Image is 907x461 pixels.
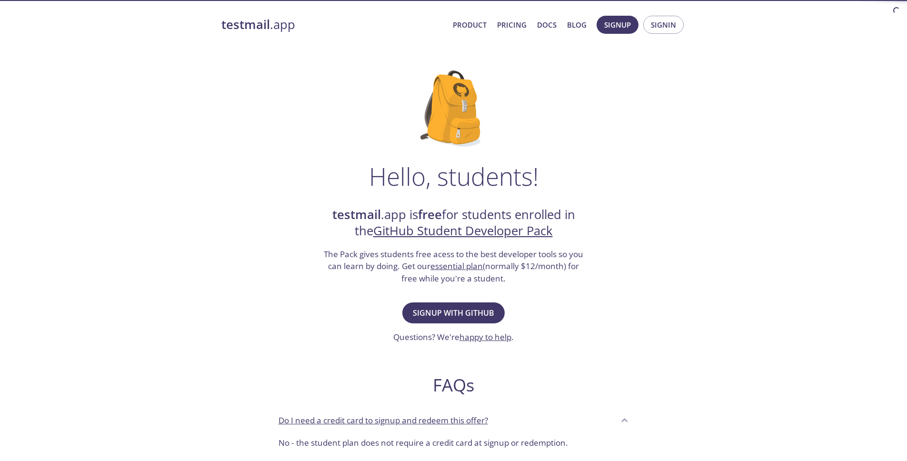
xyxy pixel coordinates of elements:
h1: Hello, students! [369,162,538,190]
h3: Questions? We're . [393,331,514,343]
div: Do I need a credit card to signup and redeem this offer? [271,407,637,433]
span: Signup with GitHub [413,306,494,320]
a: Blog [567,19,587,31]
p: No - the student plan does not require a credit card at signup or redemption. [279,437,629,449]
div: Do I need a credit card to signup and redeem this offer? [271,433,637,457]
button: Signup with GitHub [402,302,505,323]
img: github-student-backpack.png [420,70,487,147]
h2: FAQs [271,374,637,396]
span: Signin [651,19,676,31]
a: testmail.app [221,17,445,33]
a: Product [453,19,487,31]
span: Signup [604,19,631,31]
button: Signup [597,16,638,34]
strong: free [418,206,442,223]
a: essential plan [430,261,483,271]
strong: testmail [221,16,270,33]
a: GitHub Student Developer Pack [373,222,553,239]
a: Docs [537,19,557,31]
strong: testmail [332,206,381,223]
p: Do I need a credit card to signup and redeem this offer? [279,414,488,427]
a: Pricing [497,19,527,31]
a: happy to help [459,331,511,342]
button: Signin [643,16,684,34]
h3: The Pack gives students free acess to the best developer tools so you can learn by doing. Get our... [323,248,585,285]
h2: .app is for students enrolled in the [323,207,585,240]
